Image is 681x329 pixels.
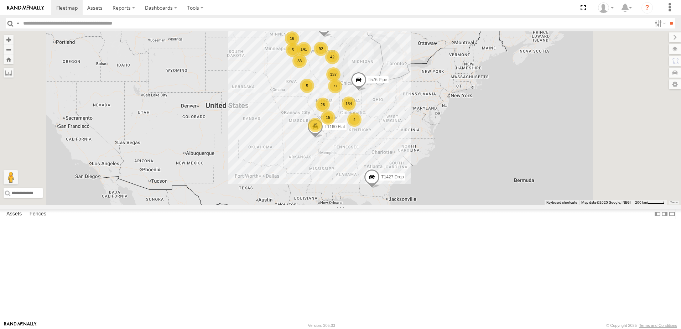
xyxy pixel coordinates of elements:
[606,323,677,328] div: © Copyright 2025 -
[4,322,37,329] a: Visit our Website
[326,67,340,82] div: 137
[635,200,647,204] span: 200 km
[669,79,681,89] label: Map Settings
[321,110,335,125] div: 15
[652,18,667,28] label: Search Filter Options
[633,200,667,205] button: Map Scale: 200 km per 45 pixels
[328,79,342,93] div: 77
[4,54,14,64] button: Zoom Home
[368,77,388,82] span: T576 Pipe
[4,35,14,45] button: Zoom in
[3,209,25,219] label: Assets
[308,118,322,132] div: 15
[4,170,18,184] button: Drag Pegman onto the map to open Street View
[286,43,300,57] div: 5
[300,79,314,93] div: 5
[292,54,307,68] div: 33
[285,31,299,46] div: 16
[581,200,631,204] span: Map data ©2025 Google, INEGI
[26,209,50,219] label: Fences
[546,200,577,205] button: Keyboard shortcuts
[670,201,678,204] a: Terms
[4,45,14,54] button: Zoom out
[297,42,311,56] div: 141
[639,323,677,328] a: Terms and Conditions
[15,18,21,28] label: Search Query
[316,98,330,112] div: 26
[661,209,668,219] label: Dock Summary Table to the Right
[669,209,676,219] label: Hide Summary Table
[641,2,653,14] i: ?
[7,5,44,10] img: rand-logo.svg
[347,113,362,127] div: 4
[342,96,356,111] div: 134
[324,124,345,129] span: T1160 Flat
[381,174,404,179] span: T1427 Drop
[325,50,339,64] div: 42
[596,2,616,13] div: Tim Peck
[308,323,335,328] div: Version: 305.03
[4,68,14,78] label: Measure
[314,42,328,56] div: 92
[654,209,661,219] label: Dock Summary Table to the Left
